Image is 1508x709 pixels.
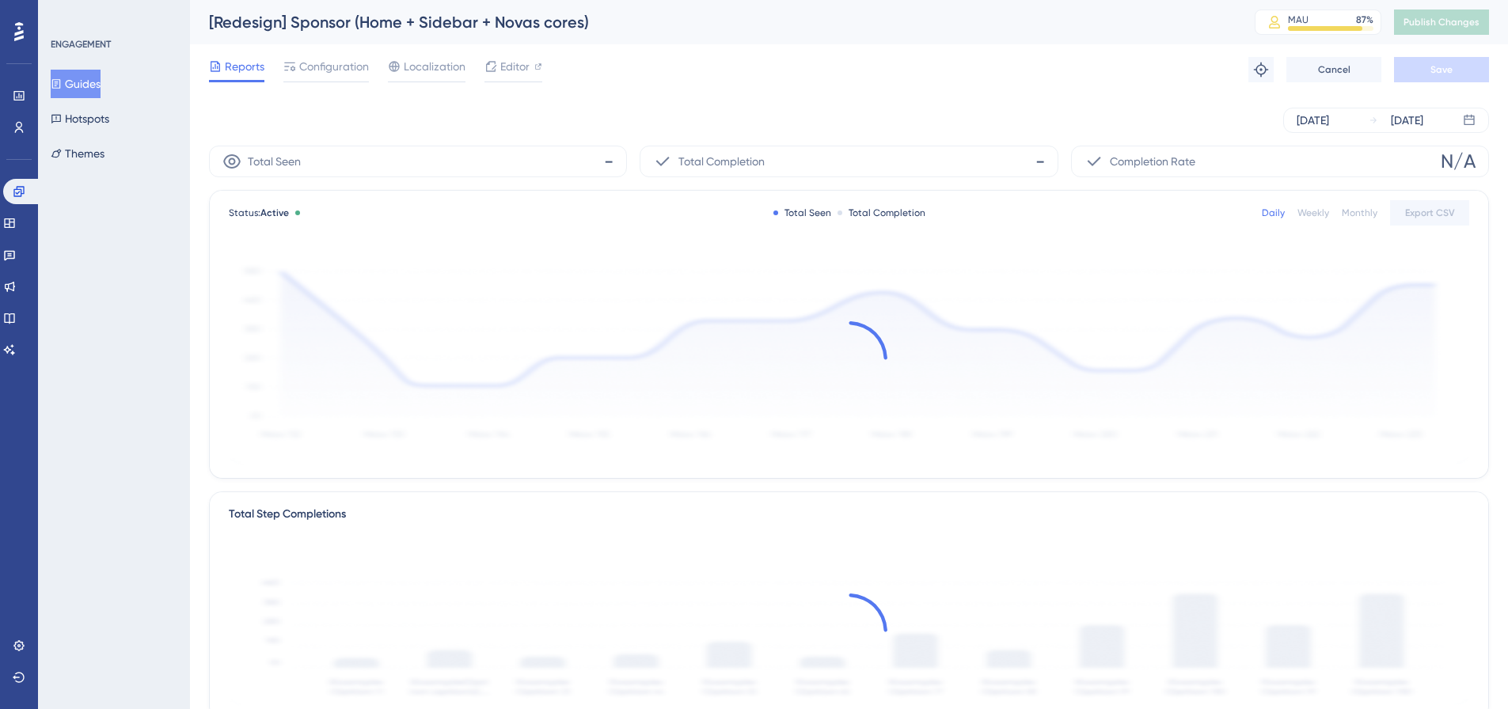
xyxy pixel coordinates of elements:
div: Total Completion [838,207,925,219]
span: Configuration [299,57,369,76]
span: - [604,149,613,174]
span: Cancel [1318,63,1350,76]
span: Total Completion [678,152,765,171]
span: Localization [404,57,465,76]
button: Hotspots [51,104,109,133]
button: Guides [51,70,101,98]
div: Weekly [1297,207,1329,219]
span: Export CSV [1405,207,1455,219]
span: Active [260,207,289,218]
div: 87 % [1356,13,1373,26]
span: Status: [229,207,289,219]
div: [Redesign] Sponsor (Home + Sidebar + Novas cores) [209,11,1215,33]
div: Monthly [1342,207,1377,219]
span: Reports [225,57,264,76]
div: ENGAGEMENT [51,38,111,51]
span: Total Seen [248,152,301,171]
button: Export CSV [1390,200,1469,226]
div: MAU [1288,13,1309,26]
span: Completion Rate [1110,152,1195,171]
span: N/A [1441,149,1476,174]
div: [DATE] [1391,111,1423,130]
button: Themes [51,139,104,168]
span: - [1035,149,1045,174]
button: Publish Changes [1394,9,1489,35]
div: [DATE] [1297,111,1329,130]
div: Daily [1262,207,1285,219]
div: Total Seen [773,207,831,219]
button: Save [1394,57,1489,82]
span: Editor [500,57,530,76]
button: Cancel [1286,57,1381,82]
span: Save [1430,63,1453,76]
span: Publish Changes [1404,16,1480,28]
div: Total Step Completions [229,505,346,524]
